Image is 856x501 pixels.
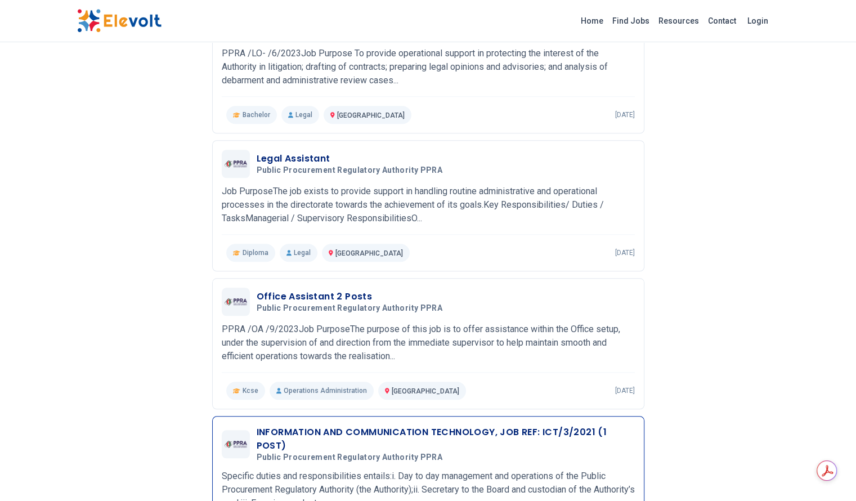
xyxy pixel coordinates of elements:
p: PPRA /OA /9/2023Job PurposeThe purpose of this job is to offer assistance within the Office setup... [222,323,635,363]
span: Diploma [243,248,268,257]
span: Public Procurement Regulatory Authority PPRA [257,165,442,176]
span: Public Procurement Regulatory Authority PPRA [257,453,442,463]
img: Elevolt [77,9,162,33]
a: Resources [654,12,703,30]
a: Login [741,10,775,32]
span: [GEOGRAPHIC_DATA] [335,249,403,257]
iframe: Chat Widget [800,447,856,501]
img: Public Procurement Regulatory Authority PPRA [225,298,247,306]
p: PPRA /LO- /6/2023Job Purpose To provide operational support in protecting the interest of the Aut... [222,47,635,87]
span: Public Procurement Regulatory Authority PPRA [257,303,442,314]
span: [GEOGRAPHIC_DATA] [392,387,459,395]
p: [DATE] [615,248,635,257]
span: Kcse [243,386,258,395]
img: Public Procurement Regulatory Authority PPRA [225,441,247,448]
a: Public Procurement Regulatory Authority PPRALegal Officer 4 PostsPublic Procurement Regulatory Au... [222,12,635,124]
span: [GEOGRAPHIC_DATA] [337,111,405,119]
span: Bachelor [243,110,270,119]
a: Contact [703,12,741,30]
a: Public Procurement Regulatory Authority PPRAOffice Assistant 2 PostsPublic Procurement Regulatory... [222,288,635,400]
h3: INFORMATION AND COMMUNICATION TECHNOLOGY, JOB REF: ICT/3/2021 (1 POST) [257,426,635,453]
h3: Office Assistant 2 Posts [257,290,447,303]
a: Find Jobs [608,12,654,30]
h3: Legal Assistant [257,152,447,165]
p: Job PurposeThe job exists to provide support in handling routine administrative and operational p... [222,185,635,225]
p: Operations Administration [270,382,374,400]
img: Public Procurement Regulatory Authority PPRA [225,160,247,168]
a: Home [576,12,608,30]
a: Public Procurement Regulatory Authority PPRALegal AssistantPublic Procurement Regulatory Authorit... [222,150,635,262]
p: Legal [281,106,319,124]
p: Legal [280,244,317,262]
p: [DATE] [615,110,635,119]
p: [DATE] [615,386,635,395]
